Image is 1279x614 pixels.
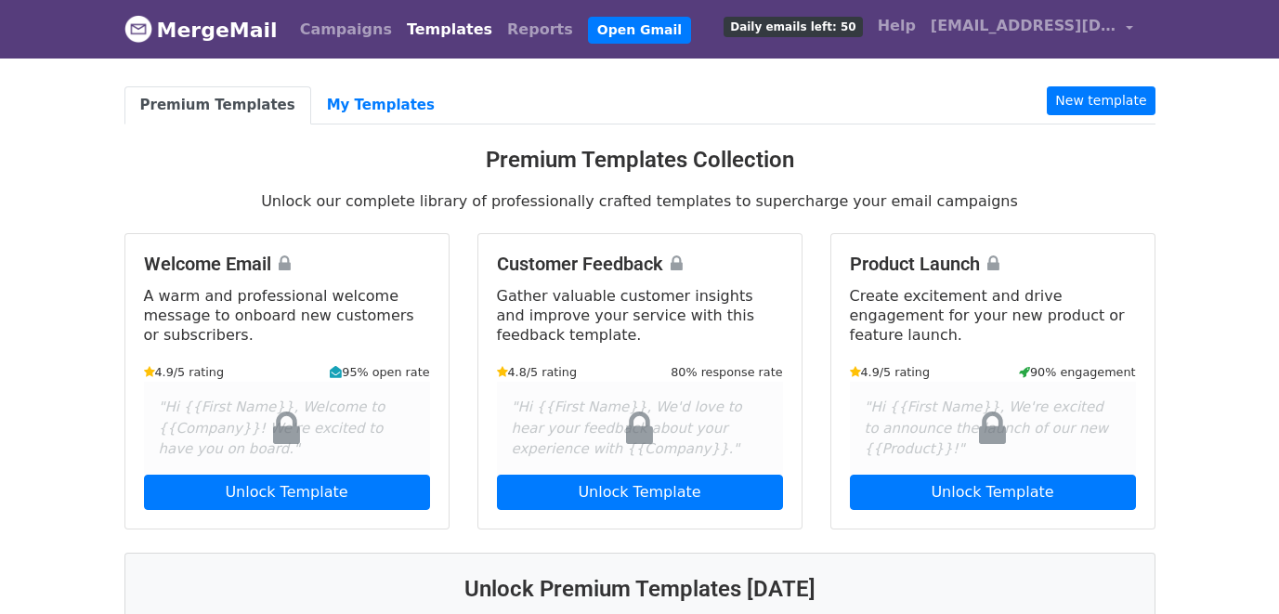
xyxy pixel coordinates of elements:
a: Unlock Template [497,475,783,510]
p: Gather valuable customer insights and improve your service with this feedback template. [497,286,783,345]
a: MergeMail [124,10,278,49]
a: Unlock Template [850,475,1136,510]
a: My Templates [311,86,450,124]
h3: Unlock Premium Templates [DATE] [148,576,1132,603]
h4: Welcome Email [144,253,430,275]
a: Templates [399,11,500,48]
small: 4.9/5 rating [144,363,225,381]
small: 4.8/5 rating [497,363,578,381]
div: "Hi {{First Name}}, We're excited to announce the launch of our new {{Product}}!" [850,382,1136,475]
a: Premium Templates [124,86,311,124]
p: A warm and professional welcome message to onboard new customers or subscribers. [144,286,430,345]
h4: Product Launch [850,253,1136,275]
small: 4.9/5 rating [850,363,931,381]
p: Create excitement and drive engagement for your new product or feature launch. [850,286,1136,345]
a: Campaigns [293,11,399,48]
a: Help [870,7,923,45]
div: "Hi {{First Name}}, We'd love to hear your feedback about your experience with {{Company}}." [497,382,783,475]
a: Daily emails left: 50 [716,7,869,45]
a: Reports [500,11,581,48]
a: Open Gmail [588,17,691,44]
h3: Premium Templates Collection [124,147,1155,174]
a: [EMAIL_ADDRESS][DOMAIN_NAME] [923,7,1141,51]
a: New template [1047,86,1155,115]
small: 95% open rate [330,363,429,381]
a: Unlock Template [144,475,430,510]
h4: Customer Feedback [497,253,783,275]
span: [EMAIL_ADDRESS][DOMAIN_NAME] [931,15,1116,37]
p: Unlock our complete library of professionally crafted templates to supercharge your email campaigns [124,191,1155,211]
span: Daily emails left: 50 [724,17,862,37]
img: MergeMail logo [124,15,152,43]
div: "Hi {{First Name}}, Welcome to {{Company}}! We're excited to have you on board." [144,382,430,475]
small: 90% engagement [1019,363,1136,381]
small: 80% response rate [671,363,782,381]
